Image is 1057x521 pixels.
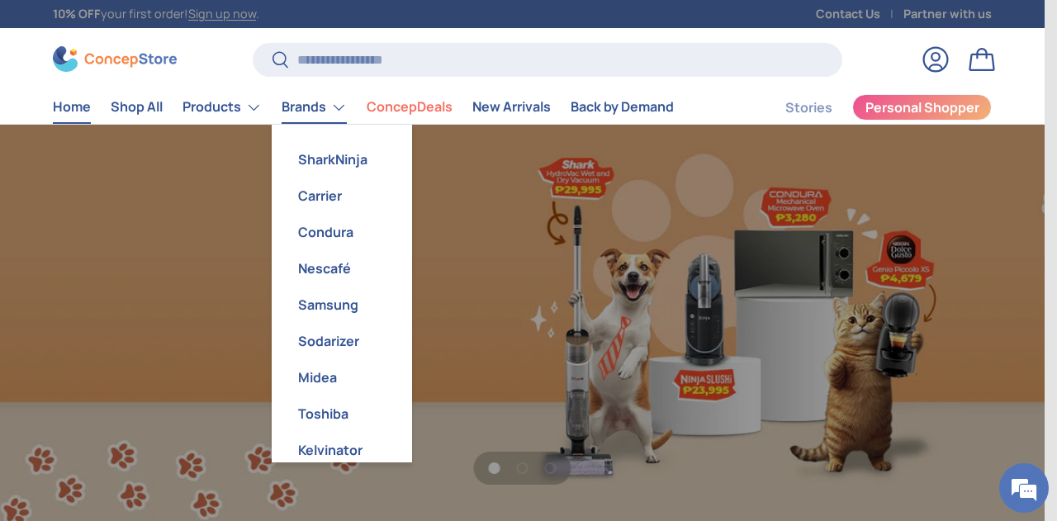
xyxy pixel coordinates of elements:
img: ConcepStore [53,46,177,72]
a: Back by Demand [571,91,674,123]
a: New Arrivals [472,91,551,123]
a: ConcepDeals [367,91,453,123]
a: Shop All [111,91,163,123]
a: Personal Shopper [852,94,992,121]
span: Personal Shopper [865,101,979,114]
a: Home [53,91,91,123]
nav: Primary [53,91,674,124]
summary: Brands [272,91,357,124]
summary: Products [173,91,272,124]
nav: Secondary [746,91,992,124]
a: Stories [785,92,832,124]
